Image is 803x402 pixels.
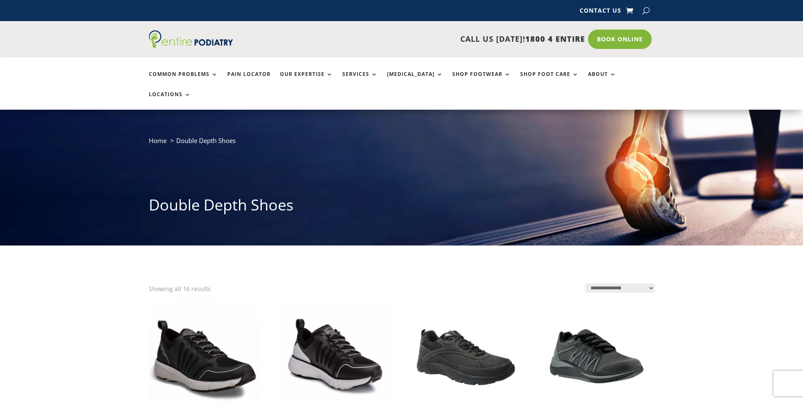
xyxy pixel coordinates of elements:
[149,41,233,50] a: Entire Podiatry
[387,71,443,89] a: [MEDICAL_DATA]
[280,71,333,89] a: Our Expertise
[149,92,191,110] a: Locations
[227,71,271,89] a: Pain Locator
[580,8,621,17] a: Contact Us
[149,136,167,145] a: Home
[266,34,585,45] p: CALL US [DATE]!
[525,34,585,44] span: 1800 4 ENTIRE
[149,135,655,152] nav: breadcrumb
[588,30,652,49] a: Book Online
[585,283,655,293] select: Shop order
[149,194,655,220] h1: Double Depth Shoes
[588,71,616,89] a: About
[452,71,511,89] a: Shop Footwear
[149,71,218,89] a: Common Problems
[176,136,236,145] span: Double Depth Shoes
[520,71,579,89] a: Shop Foot Care
[149,283,211,294] p: Showing all 16 results
[149,30,233,48] img: logo (1)
[342,71,378,89] a: Services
